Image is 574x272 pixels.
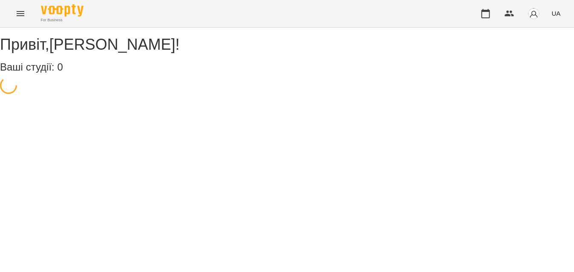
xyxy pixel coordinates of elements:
[41,17,83,23] span: For Business
[57,61,63,73] span: 0
[548,6,564,21] button: UA
[528,8,540,20] img: avatar_s.png
[10,3,31,24] button: Menu
[551,9,560,18] span: UA
[41,4,83,17] img: Voopty Logo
